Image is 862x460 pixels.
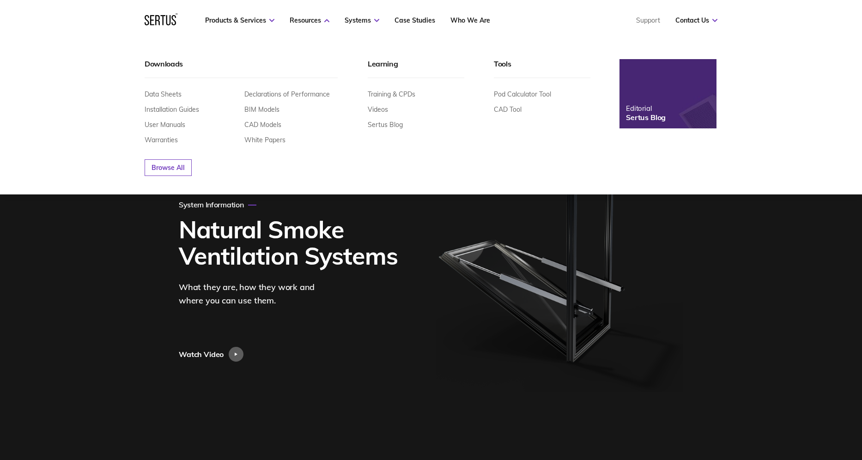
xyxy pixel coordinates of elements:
[145,159,192,176] a: Browse All
[636,16,660,24] a: Support
[179,347,224,362] div: Watch Video
[696,353,862,460] iframe: Chat Widget
[145,121,185,129] a: User Manuals
[450,16,490,24] a: Who We Are
[244,90,330,98] a: Declarations of Performance
[494,105,522,114] a: CAD Tool
[179,200,256,209] div: System Information
[290,16,329,24] a: Resources
[675,16,717,24] a: Contact Us
[619,59,716,128] a: EditorialSertus Blog
[345,16,379,24] a: Systems
[244,121,281,129] a: CAD Models
[494,59,590,78] div: Tools
[145,105,199,114] a: Installation Guides
[145,59,338,78] div: Downloads
[179,281,331,308] div: What they are, how they work and where you can use them.
[368,105,388,114] a: Videos
[244,136,285,144] a: White Papers
[205,16,274,24] a: Products & Services
[244,105,279,114] a: BIM Models
[179,216,406,269] h1: Natural Smoke Ventilation Systems
[368,59,464,78] div: Learning
[395,16,435,24] a: Case Studies
[368,90,415,98] a: Training & CPDs
[494,90,551,98] a: Pod Calculator Tool
[368,121,403,129] a: Sertus Blog
[145,90,182,98] a: Data Sheets
[626,113,666,122] div: Sertus Blog
[145,136,178,144] a: Warranties
[626,104,666,113] div: Editorial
